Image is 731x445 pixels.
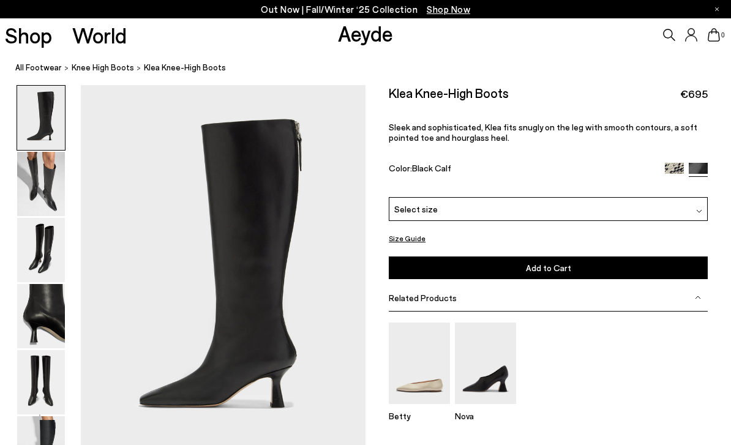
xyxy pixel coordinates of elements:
a: All Footwear [15,61,62,74]
a: Shop [5,24,52,46]
span: Add to Cart [526,263,571,273]
span: Klea Knee-High Boots [144,61,226,74]
span: knee high boots [72,62,134,72]
img: Klea Knee-High Boots - Image 2 [17,152,65,216]
img: Nova Regal Pumps [455,323,516,404]
p: Out Now | Fall/Winter ‘25 Collection [261,2,470,17]
span: Select size [394,203,438,215]
span: €695 [680,86,708,102]
img: Klea Knee-High Boots - Image 3 [17,218,65,282]
a: Betty Square-Toe Ballet Flats Betty [389,395,450,421]
p: Betty [389,411,450,421]
img: svg%3E [696,208,702,214]
button: Add to Cart [389,256,708,279]
img: Betty Square-Toe Ballet Flats [389,323,450,404]
span: Navigate to /collections/new-in [427,4,470,15]
p: Sleek and sophisticated, Klea fits snugly on the leg with smooth contours, a soft pointed toe and... [389,122,708,143]
a: knee high boots [72,61,134,74]
p: Nova [455,411,516,421]
nav: breadcrumb [15,51,731,85]
h2: Klea Knee-High Boots [389,85,509,100]
img: Klea Knee-High Boots - Image 1 [17,86,65,150]
span: Black Calf [412,163,451,173]
img: Klea Knee-High Boots - Image 4 [17,284,65,348]
img: svg%3E [695,294,701,301]
a: 0 [708,28,720,42]
img: Klea Knee-High Boots - Image 5 [17,350,65,414]
div: Color: [389,163,654,177]
a: Nova Regal Pumps Nova [455,395,516,421]
button: Size Guide [389,231,425,246]
span: Related Products [389,293,457,303]
span: 0 [720,32,726,39]
a: Aeyde [338,20,393,46]
a: World [72,24,127,46]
